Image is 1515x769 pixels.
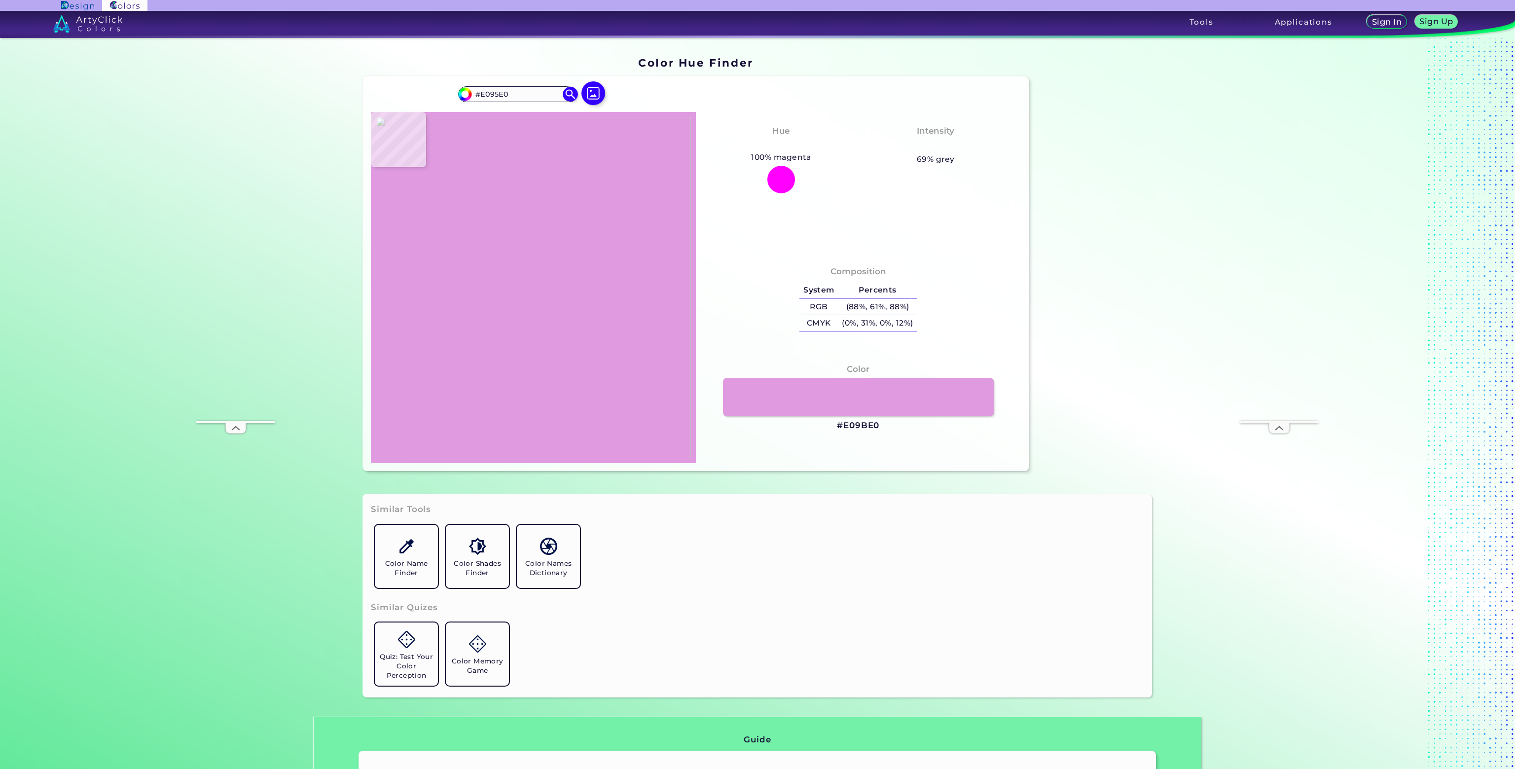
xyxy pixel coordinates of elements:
[469,538,486,555] img: icon_color_shades.svg
[450,657,505,675] h5: Color Memory Game
[379,652,434,680] h5: Quiz: Test Your Color Perception
[638,55,753,70] h1: Color Hue Finder
[847,362,869,376] h4: Color
[772,124,790,138] h4: Hue
[1372,18,1402,26] h5: Sign In
[469,635,486,653] img: icon_game.svg
[830,264,886,279] h4: Composition
[450,559,505,578] h5: Color Shades Finder
[838,315,917,331] h5: (0%, 31%, 0%, 12%)
[53,15,123,33] img: logo_artyclick_colors_white.svg
[379,559,434,578] h5: Color Name Finder
[442,619,513,690] a: Color Memory Game
[371,521,442,592] a: Color Name Finder
[1367,15,1407,29] a: Sign In
[757,140,806,151] h3: Magenta
[799,299,838,315] h5: RGB
[398,631,415,648] img: icon_game.svg
[61,1,94,10] img: ArtyClick Design logo
[371,504,431,515] h3: Similar Tools
[513,521,584,592] a: Color Names Dictionary
[799,282,838,298] h5: System
[540,538,557,555] img: icon_color_names_dictionary.svg
[1190,18,1214,26] h3: Tools
[442,521,513,592] a: Color Shades Finder
[838,299,917,315] h5: (88%, 61%, 88%)
[1240,125,1319,421] iframe: Advertisement
[581,81,605,105] img: icon picture
[376,117,691,458] img: 658a550f-52d9-4bf9-bb4b-2282b9103032
[917,124,954,138] h4: Intensity
[744,734,771,746] h3: Guide
[1419,17,1453,25] h5: Sign Up
[371,602,438,614] h3: Similar Quizes
[472,87,564,101] input: type color..
[398,538,415,555] img: icon_color_name_finder.svg
[563,87,577,102] img: icon search
[917,140,954,151] h3: Pastel
[799,315,838,331] h5: CMYK
[1415,15,1458,29] a: Sign Up
[196,125,275,421] iframe: Advertisement
[521,559,576,578] h5: Color Names Dictionary
[371,619,442,690] a: Quiz: Test Your Color Perception
[837,420,879,432] h3: #E09BE0
[838,282,917,298] h5: Percents
[748,151,815,164] h5: 100% magenta
[917,153,955,166] h5: 69% grey
[1033,53,1156,475] iframe: Advertisement
[1275,18,1333,26] h3: Applications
